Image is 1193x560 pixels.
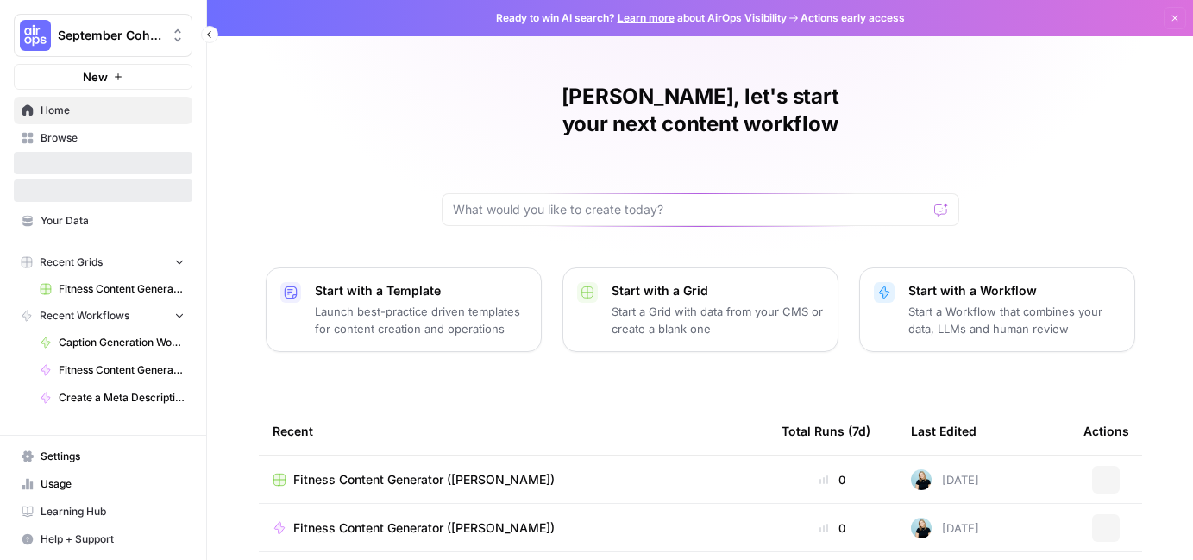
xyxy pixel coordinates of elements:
p: Start with a Template [315,282,527,299]
p: Launch best-practice driven templates for content creation and operations [315,303,527,337]
span: Settings [41,449,185,464]
span: Usage [41,476,185,492]
span: New [83,68,108,85]
img: September Cohort Logo [20,20,51,51]
span: Fitness Content Generator ([PERSON_NAME]) [293,519,555,537]
a: Settings [14,443,192,470]
img: ih2l96ocia25yoe435di93kdhheq [911,469,932,490]
span: Fitness Content Generator ([PERSON_NAME]) [293,471,555,488]
button: Start with a TemplateLaunch best-practice driven templates for content creation and operations [266,267,542,352]
button: New [14,64,192,90]
p: Start a Workflow that combines your data, LLMs and human review [908,303,1121,337]
a: Learning Hub [14,498,192,525]
div: Last Edited [911,407,976,455]
button: Recent Grids [14,249,192,275]
input: What would you like to create today? [453,201,927,218]
p: Start a Grid with data from your CMS or create a blank one [612,303,824,337]
div: Total Runs (7d) [782,407,870,455]
a: Caption Generation Workflow Sample [32,329,192,356]
span: Browse [41,130,185,146]
div: 0 [782,519,883,537]
button: Start with a GridStart a Grid with data from your CMS or create a blank one [562,267,838,352]
button: Recent Workflows [14,303,192,329]
span: Recent Grids [40,255,103,270]
button: Help + Support [14,525,192,553]
span: Help + Support [41,532,185,547]
span: Create a Meta Description ([PERSON_NAME]) [59,390,185,406]
a: Fitness Content Generator ([PERSON_NAME]) [32,356,192,384]
a: Fitness Content Generator ([PERSON_NAME]) [273,519,754,537]
span: Home [41,103,185,118]
p: Start with a Workflow [908,282,1121,299]
span: Recent Workflows [40,308,129,324]
button: Workspace: September Cohort [14,14,192,57]
a: Usage [14,470,192,498]
div: [DATE] [911,518,979,538]
span: Learning Hub [41,504,185,519]
div: Actions [1083,407,1129,455]
a: Fitness Content Generator ([PERSON_NAME]) [273,471,754,488]
a: Learn more [618,11,675,24]
a: Your Data [14,207,192,235]
span: Caption Generation Workflow Sample [59,335,185,350]
div: Recent [273,407,754,455]
div: 0 [782,471,883,488]
p: Start with a Grid [612,282,824,299]
a: Fitness Content Generator ([PERSON_NAME]) [32,275,192,303]
span: Actions early access [801,10,905,26]
span: Your Data [41,213,185,229]
a: Home [14,97,192,124]
div: [DATE] [911,469,979,490]
span: Fitness Content Generator ([PERSON_NAME]) [59,281,185,297]
a: Create a Meta Description ([PERSON_NAME]) [32,384,192,412]
button: Start with a WorkflowStart a Workflow that combines your data, LLMs and human review [859,267,1135,352]
h1: [PERSON_NAME], let's start your next content workflow [442,83,959,138]
span: Fitness Content Generator ([PERSON_NAME]) [59,362,185,378]
img: ih2l96ocia25yoe435di93kdhheq [911,518,932,538]
span: September Cohort [58,27,162,44]
a: Browse [14,124,192,152]
span: Ready to win AI search? about AirOps Visibility [496,10,787,26]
